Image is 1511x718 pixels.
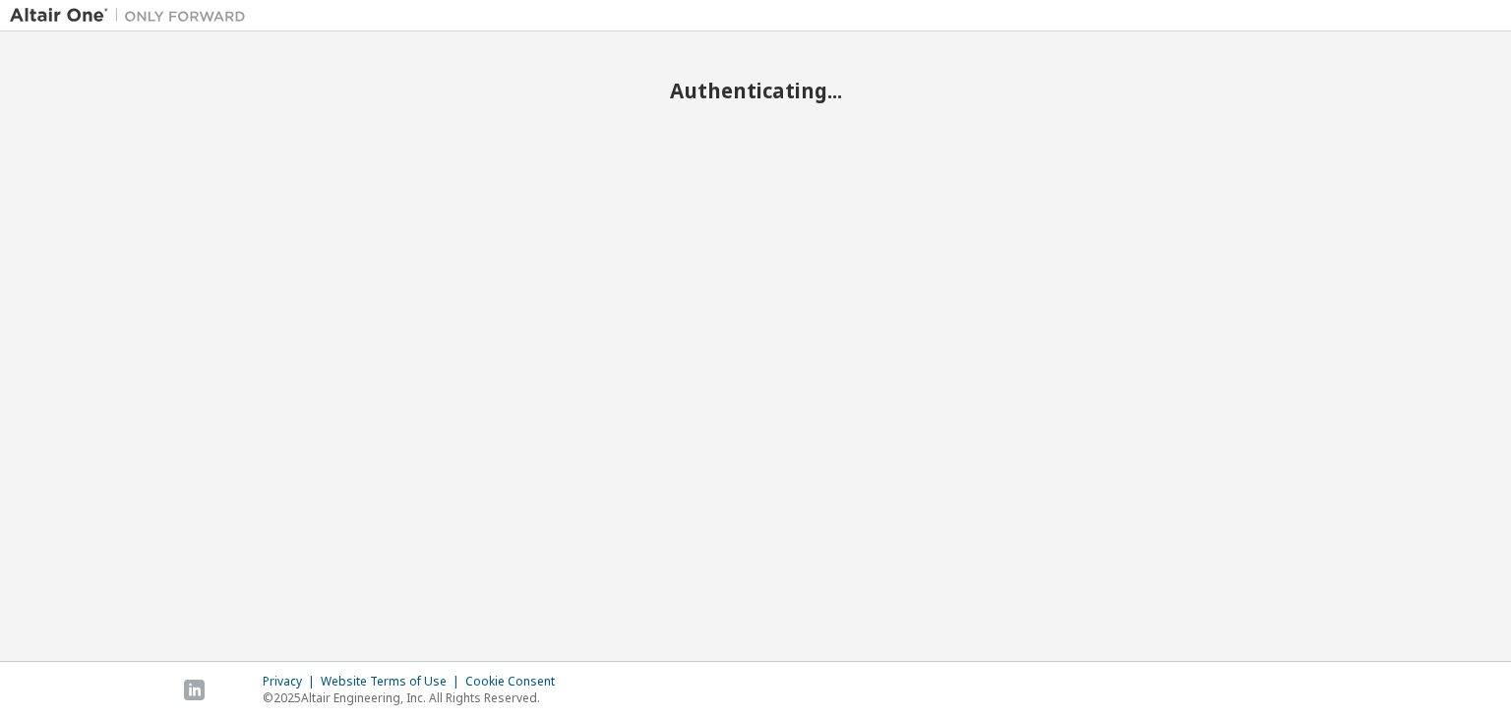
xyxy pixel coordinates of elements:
[465,674,567,689] div: Cookie Consent
[321,674,465,689] div: Website Terms of Use
[263,674,321,689] div: Privacy
[184,680,205,700] img: linkedin.svg
[10,6,256,26] img: Altair One
[263,689,567,706] p: © 2025 Altair Engineering, Inc. All Rights Reserved.
[10,78,1501,103] h2: Authenticating...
